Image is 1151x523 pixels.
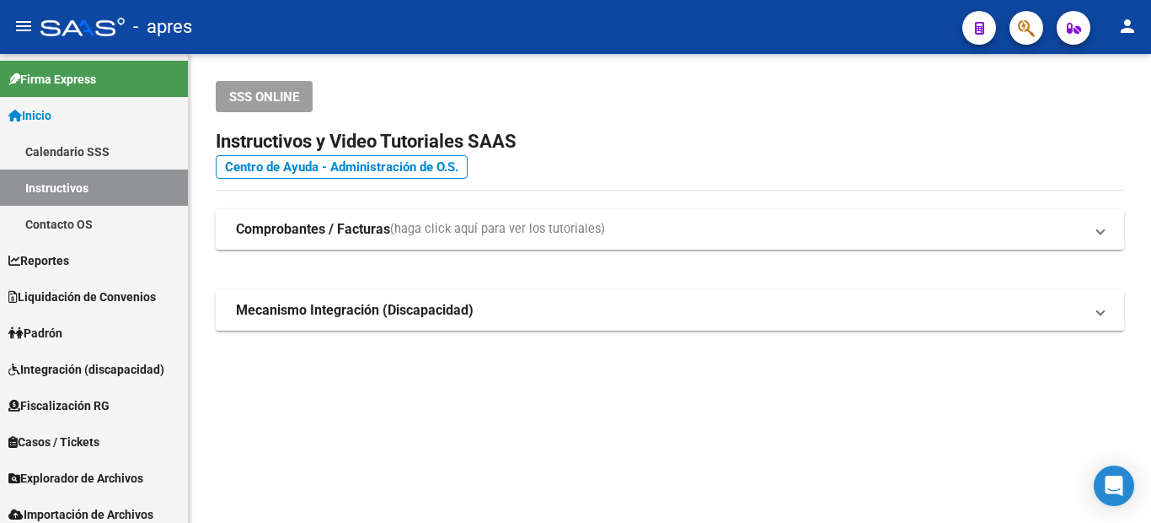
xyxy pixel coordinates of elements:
strong: Mecanismo Integración (Discapacidad) [236,301,474,320]
span: (haga click aquí para ver los tutoriales) [390,220,605,239]
span: Fiscalización RG [8,396,110,415]
span: Reportes [8,251,69,270]
span: Integración (discapacidad) [8,360,164,379]
span: Casos / Tickets [8,433,99,451]
span: Liquidación de Convenios [8,288,156,306]
mat-icon: menu [13,16,34,36]
span: SSS ONLINE [229,89,299,105]
h2: Instructivos y Video Tutoriales SAAS [216,126,1124,158]
span: Firma Express [8,70,96,89]
mat-expansion-panel-header: Mecanismo Integración (Discapacidad) [216,290,1124,331]
button: SSS ONLINE [216,81,313,112]
mat-icon: person [1117,16,1138,36]
span: Inicio [8,106,51,125]
span: - apres [133,8,192,46]
mat-expansion-panel-header: Comprobantes / Facturas(haga click aquí para ver los tutoriales) [216,209,1124,250]
a: Centro de Ayuda - Administración de O.S. [216,155,468,179]
span: Padrón [8,324,62,342]
div: Open Intercom Messenger [1094,466,1134,506]
span: Explorador de Archivos [8,469,143,488]
strong: Comprobantes / Facturas [236,220,390,239]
